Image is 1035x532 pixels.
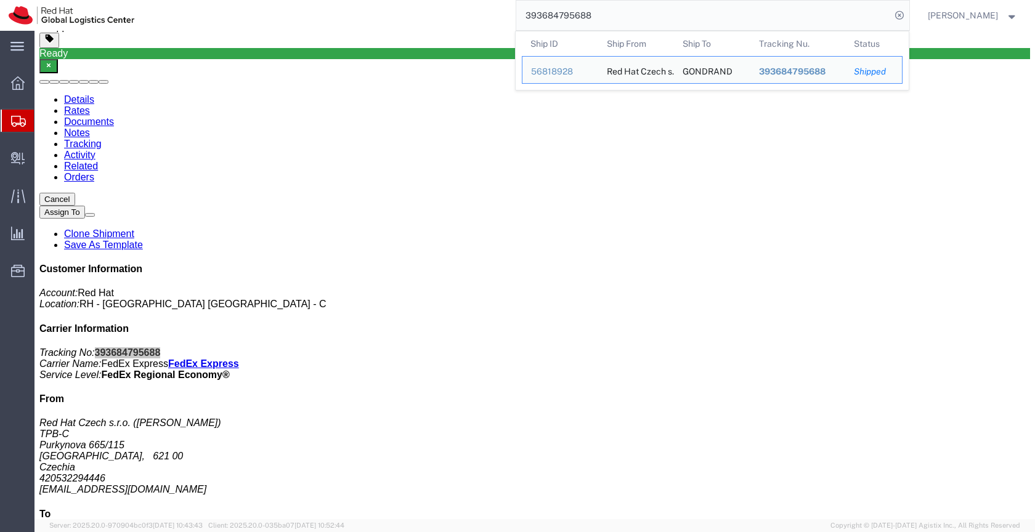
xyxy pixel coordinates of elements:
[854,65,893,78] div: Shipped
[49,522,203,529] span: Server: 2025.20.0-970904bc0f3
[830,520,1020,531] span: Copyright © [DATE]-[DATE] Agistix Inc., All Rights Reserved
[598,31,674,56] th: Ship From
[531,65,590,78] div: 56818928
[294,522,344,529] span: [DATE] 10:52:44
[516,1,891,30] input: Search for shipment number, reference number
[9,6,134,25] img: logo
[606,57,665,83] div: Red Hat Czech s.r.o.
[758,65,837,78] div: 393684795688
[845,31,903,56] th: Status
[674,31,750,56] th: Ship To
[153,522,203,529] span: [DATE] 10:43:43
[522,31,598,56] th: Ship ID
[683,57,733,83] div: GONDRAND
[522,31,909,90] table: Search Results
[758,66,825,76] span: 393684795688
[928,9,998,22] span: Sona Mala
[927,8,1018,23] button: [PERSON_NAME]
[34,31,1035,519] iframe: FS Legacy Container
[750,31,845,56] th: Tracking Nu.
[208,522,344,529] span: Client: 2025.20.0-035ba07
